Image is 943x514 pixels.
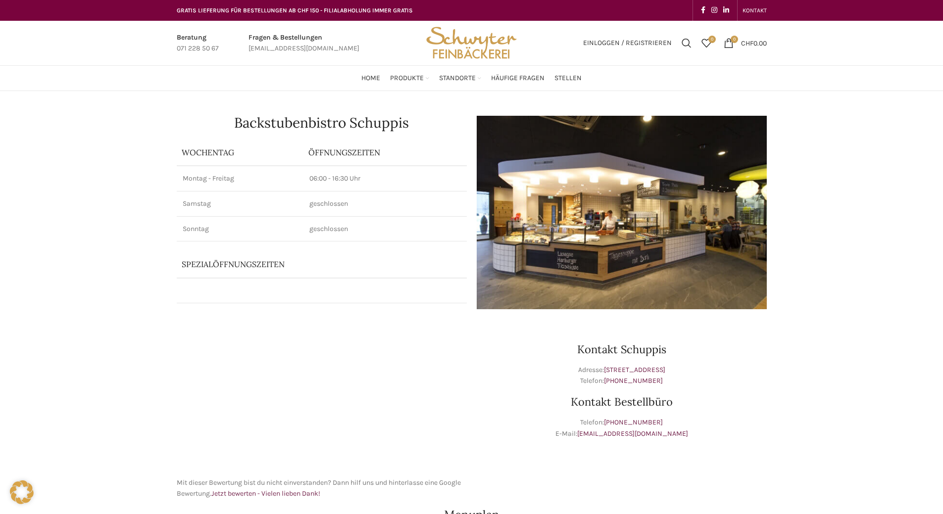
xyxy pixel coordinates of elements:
a: Instagram social link [708,3,720,17]
p: ÖFFNUNGSZEITEN [308,147,462,158]
a: Jetzt bewerten - Vielen lieben Dank! [211,489,320,498]
h1: Backstubenbistro Schuppis [177,116,467,130]
a: Standorte [439,68,481,88]
a: Einloggen / Registrieren [578,33,677,53]
p: geschlossen [309,224,461,234]
p: 06:00 - 16:30 Uhr [309,174,461,184]
span: 0 [708,36,716,43]
bdi: 0.00 [741,39,767,47]
a: Site logo [423,38,520,47]
span: Häufige Fragen [491,74,545,83]
a: Suchen [677,33,696,53]
a: KONTAKT [743,0,767,20]
a: Home [361,68,380,88]
span: Standorte [439,74,476,83]
span: Home [361,74,380,83]
a: Linkedin social link [720,3,732,17]
a: Infobox link [177,32,219,54]
a: Stellen [554,68,582,88]
img: Bäckerei Schwyter [423,21,520,65]
div: Main navigation [172,68,772,88]
span: Produkte [390,74,424,83]
a: Facebook social link [698,3,708,17]
span: GRATIS LIEFERUNG FÜR BESTELLUNGEN AB CHF 150 - FILIALABHOLUNG IMMER GRATIS [177,7,413,14]
h3: Kontakt Schuppis [477,344,767,355]
span: CHF [741,39,753,47]
div: Secondary navigation [738,0,772,20]
p: Wochentag [182,147,298,158]
span: Einloggen / Registrieren [583,40,672,47]
h3: Kontakt Bestellbüro [477,396,767,407]
p: Sonntag [183,224,298,234]
a: Produkte [390,68,429,88]
a: 0 CHF0.00 [719,33,772,53]
a: 0 [696,33,716,53]
p: Samstag [183,199,298,209]
p: Spezialöffnungszeiten [182,259,414,270]
a: Häufige Fragen [491,68,545,88]
span: 0 [731,36,738,43]
span: Stellen [554,74,582,83]
a: [STREET_ADDRESS] [604,366,665,374]
p: Mit dieser Bewertung bist du nicht einverstanden? Dann hilf uns und hinterlasse eine Google Bewer... [177,477,467,500]
a: [EMAIL_ADDRESS][DOMAIN_NAME] [577,429,688,438]
p: Telefon: E-Mail: [477,417,767,439]
div: Meine Wunschliste [696,33,716,53]
iframe: schwyter schuppis [177,319,467,467]
span: KONTAKT [743,7,767,14]
a: [PHONE_NUMBER] [604,376,663,385]
a: [PHONE_NUMBER] [604,418,663,426]
p: geschlossen [309,199,461,209]
p: Adresse: Telefon: [477,365,767,387]
p: Montag - Freitag [183,174,298,184]
a: Infobox link [248,32,359,54]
